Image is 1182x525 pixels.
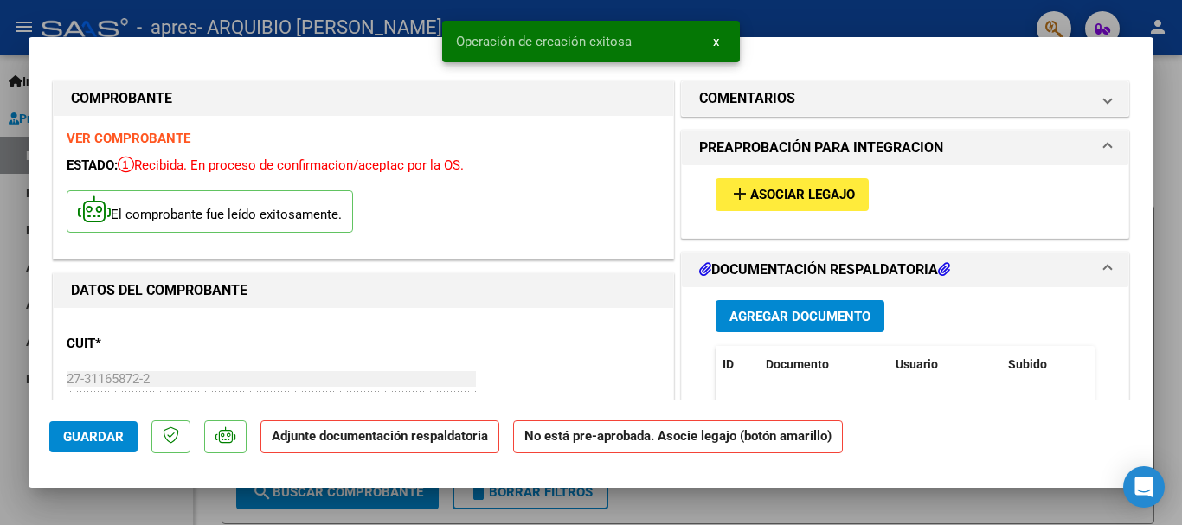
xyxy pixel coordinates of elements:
[49,421,138,452] button: Guardar
[682,131,1128,165] mat-expansion-panel-header: PREAPROBACIÓN PARA INTEGRACION
[513,420,843,454] strong: No está pre-aprobada. Asocie legajo (botón amarillo)
[71,90,172,106] strong: COMPROBANTE
[118,157,464,173] span: Recibida. En proceso de confirmacion/aceptac por la OS.
[71,282,247,298] strong: DATOS DEL COMPROBANTE
[67,131,190,146] a: VER COMPROBANTE
[682,165,1128,237] div: PREAPROBACIÓN PARA INTEGRACION
[1088,346,1174,383] datatable-header-cell: Acción
[682,81,1128,116] mat-expansion-panel-header: COMENTARIOS
[699,88,795,109] h1: COMENTARIOS
[1001,346,1088,383] datatable-header-cell: Subido
[750,188,855,203] span: Asociar Legajo
[682,253,1128,287] mat-expansion-panel-header: DOCUMENTACIÓN RESPALDATORIA
[716,178,869,210] button: Asociar Legajo
[759,346,889,383] datatable-header-cell: Documento
[456,33,632,50] span: Operación de creación exitosa
[716,300,884,332] button: Agregar Documento
[272,428,488,444] strong: Adjunte documentación respaldatoria
[67,334,245,354] p: CUIT
[67,157,118,173] span: ESTADO:
[699,259,950,280] h1: DOCUMENTACIÓN RESPALDATORIA
[713,34,719,49] span: x
[699,26,733,57] button: x
[1008,357,1047,371] span: Subido
[67,190,353,233] p: El comprobante fue leído exitosamente.
[896,357,938,371] span: Usuario
[699,138,943,158] h1: PREAPROBACIÓN PARA INTEGRACION
[889,346,1001,383] datatable-header-cell: Usuario
[729,309,870,324] span: Agregar Documento
[729,183,750,204] mat-icon: add
[716,346,759,383] datatable-header-cell: ID
[63,429,124,445] span: Guardar
[766,357,829,371] span: Documento
[723,357,734,371] span: ID
[1123,466,1165,508] div: Open Intercom Messenger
